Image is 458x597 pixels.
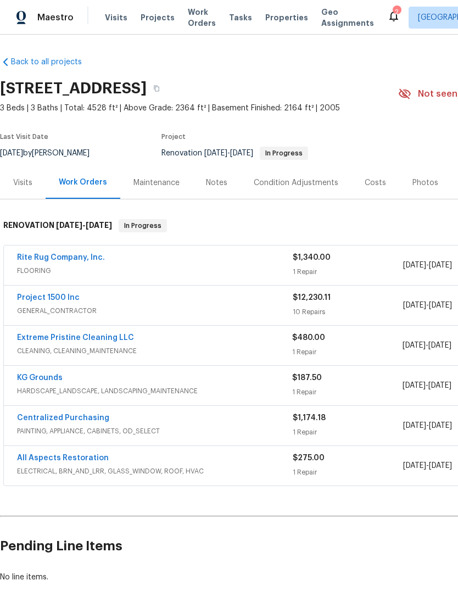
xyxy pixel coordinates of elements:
[293,254,331,261] span: $1,340.00
[403,302,426,309] span: [DATE]
[17,466,293,477] span: ELECTRICAL, BRN_AND_LRR, GLASS_WINDOW, ROOF, HVAC
[230,149,253,157] span: [DATE]
[403,342,426,349] span: [DATE]
[17,426,293,437] span: PAINTING, APPLIANCE, CABINETS, OD_SELECT
[403,382,426,389] span: [DATE]
[429,261,452,269] span: [DATE]
[429,302,452,309] span: [DATE]
[403,420,452,431] span: -
[293,306,403,317] div: 10 Repairs
[261,150,307,157] span: In Progress
[133,177,180,188] div: Maintenance
[17,294,80,302] a: Project 1500 Inc
[293,266,403,277] div: 1 Repair
[17,334,134,342] a: Extreme Pristine Cleaning LLC
[293,427,403,438] div: 1 Repair
[429,462,452,470] span: [DATE]
[13,177,32,188] div: Visits
[141,12,175,23] span: Projects
[393,7,400,18] div: 2
[3,219,112,232] h6: RENOVATION
[204,149,227,157] span: [DATE]
[292,387,402,398] div: 1 Repair
[147,79,166,98] button: Copy Address
[365,177,386,188] div: Costs
[403,300,452,311] span: -
[292,374,322,382] span: $187.50
[37,12,74,23] span: Maestro
[206,177,227,188] div: Notes
[403,422,426,429] span: [DATE]
[105,12,127,23] span: Visits
[403,462,426,470] span: [DATE]
[293,294,331,302] span: $12,230.11
[17,345,292,356] span: CLEANING, CLEANING_MAINTENANCE
[403,260,452,271] span: -
[56,221,112,229] span: -
[403,460,452,471] span: -
[17,265,293,276] span: FLOORING
[265,12,308,23] span: Properties
[403,261,426,269] span: [DATE]
[188,7,216,29] span: Work Orders
[17,454,109,462] a: All Aspects Restoration
[17,374,63,382] a: KG Grounds
[412,177,438,188] div: Photos
[17,414,109,422] a: Centralized Purchasing
[321,7,374,29] span: Geo Assignments
[17,386,292,397] span: HARDSCAPE_LANDSCAPE, LANDSCAPING_MAINTENANCE
[204,149,253,157] span: -
[292,334,325,342] span: $480.00
[403,340,451,351] span: -
[161,149,308,157] span: Renovation
[86,221,112,229] span: [DATE]
[56,221,82,229] span: [DATE]
[59,177,107,188] div: Work Orders
[17,305,293,316] span: GENERAL_CONTRACTOR
[293,414,326,422] span: $1,174.18
[161,133,186,140] span: Project
[17,254,105,261] a: Rite Rug Company, Inc.
[403,380,451,391] span: -
[293,467,403,478] div: 1 Repair
[254,177,338,188] div: Condition Adjustments
[428,342,451,349] span: [DATE]
[229,14,252,21] span: Tasks
[293,454,325,462] span: $275.00
[292,347,402,358] div: 1 Repair
[429,422,452,429] span: [DATE]
[428,382,451,389] span: [DATE]
[120,220,166,231] span: In Progress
